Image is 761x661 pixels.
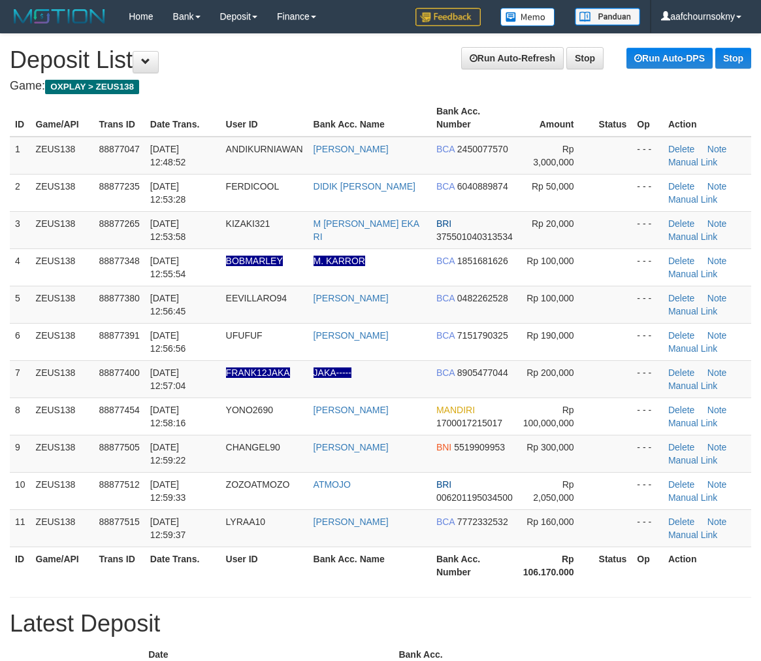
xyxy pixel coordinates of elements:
span: [DATE] 12:59:37 [150,517,186,540]
a: Manual Link [668,157,718,167]
span: FERDICOOL [226,181,280,192]
th: Status [594,99,632,137]
a: Manual Link [668,492,718,503]
span: 88877400 [99,367,140,378]
span: [DATE] 12:58:16 [150,405,186,428]
a: Run Auto-Refresh [461,47,564,69]
td: 10 [10,472,31,509]
th: ID [10,99,31,137]
span: ANDIKURNIAWAN [226,144,303,154]
a: Delete [668,330,694,341]
span: BCA [436,330,455,341]
span: BCA [436,367,455,378]
td: - - - [632,211,663,248]
a: Note [707,181,727,192]
span: BNI [436,442,451,452]
a: M. KARROR [314,256,365,266]
td: 1 [10,137,31,175]
h1: Latest Deposit [10,611,751,637]
a: Note [707,517,727,527]
a: Manual Link [668,530,718,540]
th: Trans ID [94,99,145,137]
span: 88877265 [99,218,140,229]
td: ZEUS138 [31,435,94,472]
span: 7772332532 [457,517,508,527]
span: [DATE] 12:55:54 [150,256,186,279]
span: 1700017215017 [436,418,502,428]
th: Action [663,99,751,137]
a: Manual Link [668,343,718,354]
a: Note [707,256,727,266]
span: UFUFUF [226,330,263,341]
td: - - - [632,137,663,175]
span: 88877348 [99,256,140,266]
a: Delete [668,367,694,378]
td: - - - [632,472,663,509]
a: Manual Link [668,418,718,428]
td: - - - [632,323,663,360]
span: Rp 20,000 [532,218,574,229]
span: 88877512 [99,479,140,490]
span: BCA [436,256,455,266]
th: Bank Acc. Name [308,99,431,137]
a: Note [707,479,727,490]
a: Manual Link [668,231,718,242]
td: 8 [10,398,31,435]
td: - - - [632,286,663,323]
a: Delete [668,256,694,266]
span: BCA [436,144,455,154]
a: Note [707,293,727,303]
th: ID [10,547,31,584]
a: DIDIK [PERSON_NAME] [314,181,415,192]
td: ZEUS138 [31,248,94,286]
span: Rp 300,000 [526,442,574,452]
span: KIZAKI321 [226,218,270,229]
span: [DATE] 12:56:56 [150,330,186,354]
h4: Game: [10,80,751,93]
span: Rp 190,000 [526,330,574,341]
th: User ID [221,99,308,137]
a: Delete [668,181,694,192]
span: [DATE] 12:59:33 [150,479,186,503]
a: [PERSON_NAME] [314,442,389,452]
span: YONO2690 [226,405,273,415]
td: - - - [632,435,663,472]
td: 2 [10,174,31,211]
td: 7 [10,360,31,398]
td: ZEUS138 [31,211,94,248]
a: Manual Link [668,194,718,205]
span: LYRAA10 [226,517,265,527]
td: 11 [10,509,31,547]
th: Trans ID [94,547,145,584]
a: Note [707,442,727,452]
span: 88877505 [99,442,140,452]
th: Amount [518,99,594,137]
span: Rp 100,000 [526,293,574,303]
span: EEVILLARO94 [226,293,287,303]
a: Delete [668,517,694,527]
td: ZEUS138 [31,286,94,323]
a: [PERSON_NAME] [314,293,389,303]
span: 88877235 [99,181,140,192]
td: - - - [632,509,663,547]
span: 88877454 [99,405,140,415]
a: Manual Link [668,306,718,316]
th: Op [632,547,663,584]
span: BCA [436,181,455,192]
span: Rp 2,050,000 [533,479,574,503]
span: 7151790325 [457,330,508,341]
td: ZEUS138 [31,398,94,435]
td: ZEUS138 [31,137,94,175]
span: 375501040313534 [436,231,513,242]
span: [DATE] 12:56:45 [150,293,186,316]
th: User ID [221,547,308,584]
span: 88877380 [99,293,140,303]
span: Rp 160,000 [526,517,574,527]
th: Bank Acc. Number [431,99,518,137]
a: [PERSON_NAME] [314,517,389,527]
td: - - - [632,174,663,211]
span: [DATE] 12:48:52 [150,144,186,167]
span: [DATE] 12:57:04 [150,367,186,391]
td: - - - [632,360,663,398]
a: ATMOJO [314,479,351,490]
